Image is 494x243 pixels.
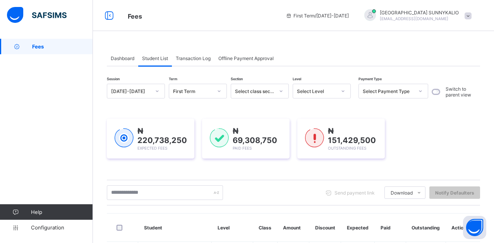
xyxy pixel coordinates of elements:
th: Level [212,214,253,242]
span: [EMAIL_ADDRESS][DOMAIN_NAME] [380,16,448,21]
span: Dashboard [111,55,134,61]
th: Actions [446,214,480,242]
th: Outstanding [406,214,446,242]
div: [DATE]-[DATE] [111,88,151,94]
span: Section [231,77,243,81]
img: safsims [7,7,67,23]
th: Expected [341,214,375,242]
span: Payment Type [358,77,382,81]
span: Outstanding Fees [328,146,366,150]
span: ₦ 69,308,750 [233,126,277,145]
th: Student [138,214,212,242]
span: [GEOGRAPHIC_DATA] SUNNYKALIO [380,10,459,16]
span: session/term information [286,13,349,19]
span: ₦ 220,738,250 [137,126,187,145]
label: Switch to parent view [446,86,478,98]
span: Paid Fees [233,146,252,150]
div: Select Level [297,88,336,94]
span: Student List [142,55,168,61]
th: Class [253,214,277,242]
div: Select class section [235,88,274,94]
span: Transaction Log [176,55,211,61]
img: expected-1.03dd87d44185fb6c27cc9b2570c10499.svg [115,128,134,148]
th: Paid [375,214,406,242]
span: Download [391,190,413,196]
span: Help [31,209,93,215]
span: Fees [32,43,93,50]
th: Amount [277,214,309,242]
span: Term [169,77,177,81]
span: Notify Defaulters [435,190,474,196]
img: paid-1.3eb1404cbcb1d3b736510a26bbfa3ccb.svg [210,128,229,148]
span: Offline Payment Approval [218,55,274,61]
span: ₦ 151,429,500 [328,126,376,145]
span: Expected Fees [137,146,167,150]
button: Open asap [463,216,486,239]
div: First Term [173,88,213,94]
span: Session [107,77,120,81]
span: Configuration [31,224,93,231]
span: Level [293,77,301,81]
div: Select Payment Type [363,88,414,94]
img: outstanding-1.146d663e52f09953f639664a84e30106.svg [305,128,324,148]
th: Discount [309,214,341,242]
span: Send payment link [334,190,375,196]
div: FLORENCESUNNYKALIO [357,9,475,22]
span: Fees [128,12,142,20]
